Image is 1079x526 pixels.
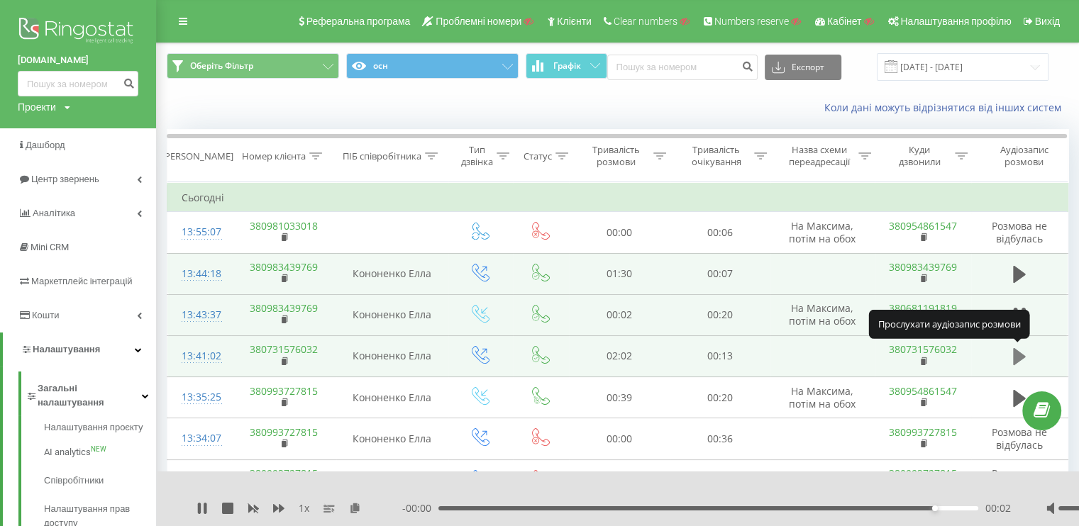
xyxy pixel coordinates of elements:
[889,425,957,439] a: 380993727815
[670,253,770,294] td: 00:07
[33,208,75,218] span: Аналiтика
[31,174,99,184] span: Центр звернень
[670,294,770,335] td: 00:20
[670,377,770,418] td: 00:20
[526,53,607,79] button: Графік
[250,384,318,398] a: 380993727815
[868,310,1029,338] div: Прослухати аудіозапис розмови
[44,420,156,438] a: Налаштування проєкту
[250,466,318,480] a: 380993727815
[33,344,100,354] span: Налаштування
[250,342,318,356] a: 380731576032
[44,438,156,466] a: AI analyticsNEW
[783,144,855,168] div: Назва схеми переадресації
[250,301,318,315] a: 380983439769
[889,466,957,480] a: 380993727815
[182,384,217,411] div: 13:35:25
[524,150,552,162] div: Статус
[984,144,1064,168] div: Аудіозапис розмови
[992,425,1047,452] span: Розмова не відбулась
[461,144,493,168] div: Тип дзвінка
[242,150,306,162] div: Номер клієнта
[182,342,217,370] div: 13:41:02
[44,420,143,435] span: Налаштування проєкту
[336,294,449,335] td: Кононенко Елла
[614,16,677,27] span: Clear numbers
[569,294,670,335] td: 00:02
[932,505,938,511] div: Accessibility label
[167,184,1068,212] td: Сьогодні
[38,381,142,410] span: Загальні налаштування
[44,474,104,488] span: Співробітники
[714,16,789,27] span: Numbers reserve
[889,384,957,398] a: 380954861547
[182,466,217,494] div: 13:33:38
[44,466,156,495] a: Співробітники
[32,310,59,320] span: Кошти
[569,335,670,376] td: 02:02
[336,459,449,500] td: Кононенко Елла
[167,53,339,79] button: Оберіть Фільтр
[182,301,217,329] div: 13:43:37
[336,253,449,294] td: Кононенко Елла
[3,332,156,366] a: Налаштування
[827,16,862,27] span: Кабінет
[182,218,217,246] div: 13:55:07
[985,501,1011,515] span: 00:02
[250,425,318,439] a: 380993727815
[670,418,770,459] td: 00:36
[765,55,841,80] button: Експорт
[182,425,217,452] div: 13:34:07
[1035,16,1060,27] span: Вихід
[569,212,670,253] td: 00:00
[18,71,138,96] input: Пошук за номером
[18,14,138,50] img: Ringostat logo
[190,60,253,72] span: Оберіть Фільтр
[31,242,69,252] span: Mini CRM
[31,276,133,286] span: Маркетплейс інтеграцій
[26,371,156,415] a: Загальні налаштування
[346,53,519,79] button: осн
[402,501,438,515] span: - 00:00
[889,260,957,274] a: 380983439769
[992,219,1047,245] span: Розмова не відбулась
[889,342,957,356] a: 380731576032
[770,212,875,253] td: На Максима, потім на обох
[670,459,770,500] td: 00:11
[992,466,1047,493] span: Розмова не відбулась
[569,418,670,459] td: 00:00
[569,459,670,500] td: 00:00
[336,335,449,376] td: Кононенко Елла
[182,260,217,288] div: 13:44:18
[553,61,581,71] span: Графік
[900,16,1011,27] span: Налаштування профілю
[44,445,91,459] span: AI analytics
[162,150,233,162] div: [PERSON_NAME]
[436,16,521,27] span: Проблемні номери
[670,212,770,253] td: 00:06
[26,140,65,150] span: Дашборд
[770,377,875,418] td: На Максима, потім на обох
[824,101,1068,114] a: Коли дані можуть відрізнятися вiд інших систем
[250,260,318,274] a: 380983439769
[889,301,957,315] a: 380681191819
[250,219,318,233] a: 380981033018
[887,144,951,168] div: Куди дзвонили
[607,55,758,80] input: Пошук за номером
[18,100,56,114] div: Проекти
[569,377,670,418] td: 00:39
[889,219,957,233] a: 380954861547
[343,150,421,162] div: ПІБ співробітника
[336,418,449,459] td: Кононенко Елла
[557,16,592,27] span: Клієнти
[299,501,309,515] span: 1 x
[670,335,770,376] td: 00:13
[582,144,650,168] div: Тривалість розмови
[336,377,449,418] td: Кононенко Елла
[682,144,751,168] div: Тривалість очікування
[306,16,411,27] span: Реферальна програма
[18,53,138,67] a: [DOMAIN_NAME]
[569,253,670,294] td: 01:30
[770,294,875,335] td: На Максима, потім на обох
